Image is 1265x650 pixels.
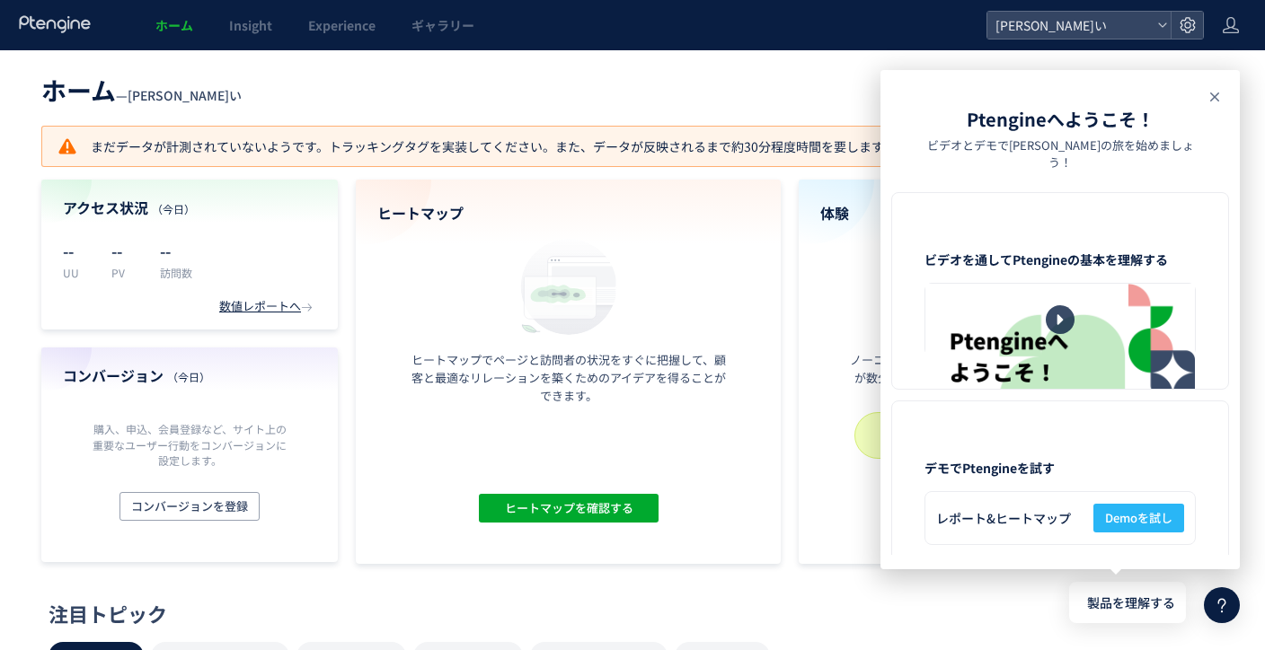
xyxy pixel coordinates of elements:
p: まだデータが計測されていないようです。トラッキングタグを実装してください。また、データが反映されるまで約30分程度時間を要します。 [57,136,896,157]
span: Demoを試し [1105,504,1172,532]
span: Insight [229,16,272,34]
div: デモでPtengineを試す [910,444,1210,477]
button: Demoを試し [1093,504,1184,532]
h4: 体験 [820,203,1202,224]
span: ギャラリー [411,16,474,34]
span: [PERSON_NAME]い [128,86,242,104]
h4: ヒートマップ [377,203,759,224]
button: ヒートマップを確認する [479,494,659,523]
span: コンバージョンを登録 [131,492,248,521]
div: 注目トピック [49,600,1207,628]
span: ホーム [155,16,193,34]
button: コンバージョンを登録 [119,492,260,521]
h2: Ptengineへようこそ！ [880,106,1240,133]
span: 製品を理解する [1087,593,1175,612]
div: — [41,72,242,108]
p: 購入、申込、会員登録など、サイト上の重要なユーザー行動をコンバージョンに設定します。 [88,421,291,467]
img: guide_video_cover_jp.png [925,284,1195,435]
span: レポート&ヒートマップ [936,509,1184,527]
h4: コンバージョン [63,365,316,386]
span: [PERSON_NAME]い [990,12,1150,39]
p: 訪問数 [160,265,192,280]
p: -- [160,236,192,265]
p: ヒートマップでページと訪問者の状況をすぐに把握して、顧客と最適なリレーションを築くためのアイデアを得ることができます。 [407,351,730,405]
h4: アクセス状況 [63,198,316,218]
span: ヒートマップを確認する [504,494,632,523]
span: （今日） [152,201,195,216]
p: -- [63,236,90,265]
p: -- [111,236,138,265]
p: ビデオとデモで[PERSON_NAME]の旅を始めましょう！ [916,136,1204,171]
div: 数値レポートへ [219,298,316,315]
p: ノーコードでページ編集、ポップアップ作成、A/Bテスト実施が数分でできます。継続的にコンバージョン率を向上させることができます。 [850,351,1173,405]
div: ビデオを通してPtengineの基本を理解する [910,236,1210,268]
span: Experience [308,16,376,34]
span: （今日） [167,369,210,384]
p: UU [63,265,90,280]
p: PV [111,265,138,280]
span: ホーム [41,72,116,108]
